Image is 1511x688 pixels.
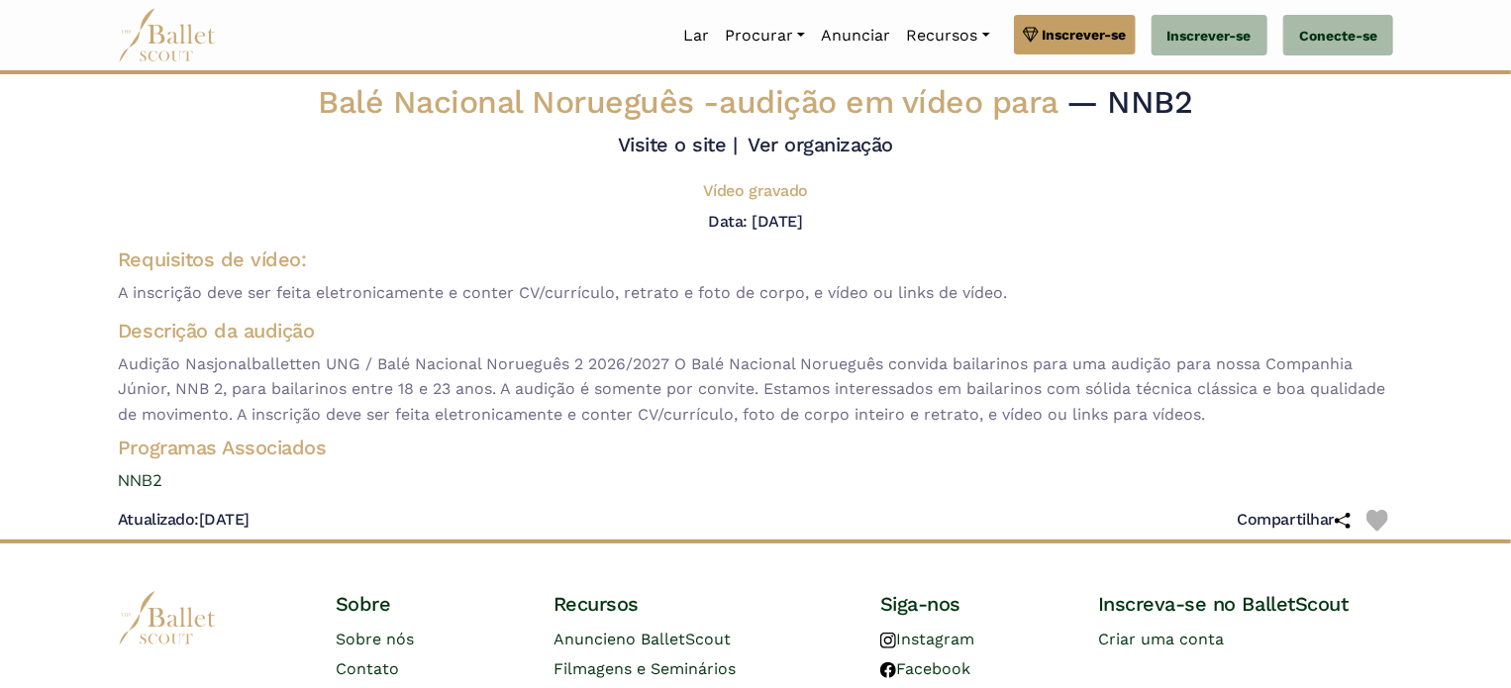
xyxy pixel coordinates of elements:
font: Lar [683,26,709,45]
a: Criar uma conta [1098,630,1224,648]
font: Inscrever-se [1043,27,1127,43]
a: Contato [336,659,399,678]
font: Sobre [336,592,391,616]
font: Requisitos de vídeo: [118,247,306,271]
a: Procurar [717,15,813,56]
font: Vídeo gravado [703,181,808,200]
font: Recursos [554,592,639,616]
font: Balé Nacional Norueguês - [318,83,719,121]
font: Procurar [725,26,793,45]
font: audição em vídeo para [719,83,1058,121]
a: Filmagens e Seminários [554,659,736,678]
font: Compartilhar [1238,510,1335,529]
font: [DATE] [199,510,250,529]
font: Anuncie [554,630,616,648]
font: Instagram [896,630,974,648]
img: gem.svg [1023,24,1039,46]
a: Facebook [880,659,970,678]
font: Atualizado: [118,510,199,529]
font: Facebook [896,659,970,678]
a: Ver organização [748,133,893,156]
a: Recursos [898,15,997,56]
font: Conecte-se [1299,28,1377,44]
a: Inscrever-se [1152,15,1267,56]
font: Descrição da audição [118,319,314,343]
font: Anunciar [821,26,890,45]
font: Inscreva-se no BalletScout [1098,592,1349,616]
img: logotipo do Facebook [880,662,896,678]
font: Siga-nos [880,592,960,616]
a: NNB2 [102,468,1409,494]
font: Inscrever-se [1167,28,1252,44]
a: Inscrever-se [1014,15,1136,54]
img: logotipo [118,591,217,645]
img: logotipo do Instagram [880,633,896,648]
font: Data: [DATE] [708,212,802,231]
font: Audição Nasjonalballetten UNG / Balé Nacional Norueguês 2 2026/2027 O Balé Nacional Norueguês con... [118,354,1385,424]
font: Programas Associados [118,436,326,459]
a: Lar [675,15,717,56]
a: Anunciar [813,15,898,56]
a: Conecte-se [1283,15,1393,56]
a: Anuncieno BalletScout [554,630,731,648]
font: NNB2 [118,470,162,490]
font: no BalletScout [616,630,731,648]
font: — NNB2 [1067,83,1193,121]
font: Recursos [906,26,977,45]
font: A inscrição deve ser feita eletronicamente e conter CV/currículo, retrato e foto de corpo, e víde... [118,283,1007,302]
a: Instagram [880,630,974,648]
a: Sobre nós [336,630,414,648]
a: Visite o site | [618,133,738,156]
